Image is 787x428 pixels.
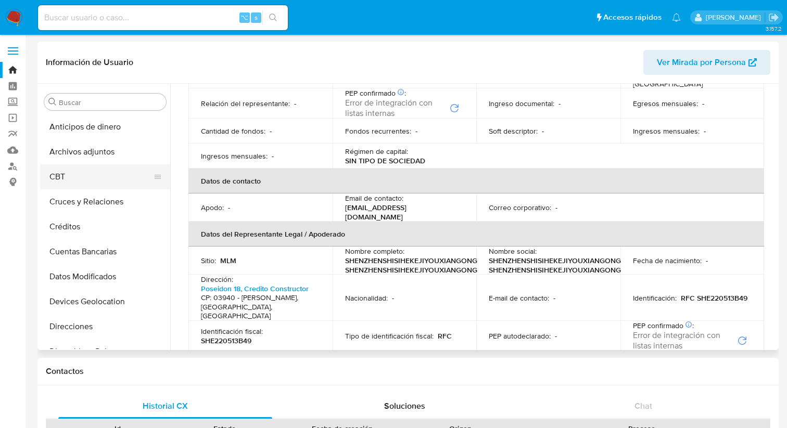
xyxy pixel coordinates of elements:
a: Poseidon 18, Credito Constructor [201,283,309,294]
h4: CP: 03940 - [PERSON_NAME], [GEOGRAPHIC_DATA], [GEOGRAPHIC_DATA] [201,293,316,321]
button: Archivos adjuntos [40,139,170,164]
p: Ingreso documental : [489,99,554,108]
p: Relación del representante : [201,99,290,108]
th: Datos del Representante Legal / Apoderado [188,222,764,247]
button: Datos Modificados [40,264,170,289]
button: Anticipos de dinero [40,114,170,139]
p: Cantidad de fondos : [201,126,265,136]
p: - [392,293,394,303]
button: Ver Mirada por Persona [643,50,770,75]
span: ⌥ [240,12,248,22]
button: Créditos [40,214,170,239]
p: Apodo : [201,203,224,212]
button: Dispositivos Point [40,339,170,364]
a: Notificaciones [672,13,681,22]
button: CBT [40,164,162,189]
p: Soft descriptor : [489,126,538,136]
h1: Información de Usuario [46,57,133,68]
p: Ingresos mensuales : [201,151,268,161]
button: Cruces y Relaciones [40,189,170,214]
p: Nombre completo : [345,247,404,256]
p: - [706,256,708,265]
th: Datos de contacto [188,168,764,193]
p: Identificación : [633,293,677,303]
p: Identificación fiscal : [201,327,263,336]
p: Nombre social : [489,247,537,256]
p: Sitio : [201,256,216,265]
button: Direcciones [40,314,170,339]
p: - [228,203,230,212]
p: [EMAIL_ADDRESS][DOMAIN_NAME] [345,203,460,222]
p: - [294,99,296,108]
p: Nacionalidad : [345,293,388,303]
p: - [415,126,417,136]
button: search-icon [262,10,284,25]
p: RFC [438,331,452,341]
p: RFC SHE220513B49 [681,293,747,303]
p: Régimen de capital : [345,147,408,156]
span: Error de integración con listas internas [345,98,448,119]
p: Fecha de nacimiento : [633,256,702,265]
span: Ver Mirada por Persona [657,50,746,75]
button: Devices Geolocation [40,289,170,314]
p: Correo corporativo : [489,203,551,212]
p: Egresos mensuales : [633,99,698,108]
p: PEP confirmado : [345,88,406,98]
p: - [542,126,544,136]
p: - [272,151,274,161]
p: SHENZHENSHISIHEKEJIYOUXIANGONG SHENZHENSHISIHEKEJIYOUXIANGONG [489,256,621,275]
span: Historial CX [143,400,188,412]
input: Buscar usuario o caso... [38,11,288,24]
span: Error de integración con listas internas [633,330,735,351]
p: - [555,203,557,212]
p: PEP confirmado : [633,321,694,330]
span: Chat [634,400,652,412]
p: - [702,99,704,108]
p: - [553,293,555,303]
h1: Contactos [46,366,770,377]
button: Reintentar [449,103,460,113]
button: Cuentas Bancarias [40,239,170,264]
p: SHENZHENSHISIHEKEJIYOUXIANGONG SHENZHENSHISIHEKEJIYOUXIANGONG [345,256,477,275]
button: Buscar [48,98,57,106]
p: SIN TIPO DE SOCIEDAD [345,156,425,165]
p: SHE220513B49 [201,336,251,345]
p: - [270,126,272,136]
p: PEP autodeclarado : [489,331,551,341]
p: - [704,126,706,136]
p: Ingresos mensuales : [633,126,700,136]
p: Email de contacto : [345,193,403,203]
button: Reintentar [737,335,747,346]
span: s [255,12,258,22]
p: Fondos recurrentes : [345,126,411,136]
p: E-mail de contacto : [489,293,549,303]
span: Soluciones [384,400,425,412]
p: Tipo de identificación fiscal : [345,331,434,341]
p: Dirección : [201,275,233,284]
span: Accesos rápidos [603,12,662,23]
p: MLM [220,256,236,265]
p: - [555,331,557,341]
a: Salir [768,12,779,23]
p: - [558,99,561,108]
input: Buscar [59,98,162,107]
p: adriana.camarilloduran@mercadolibre.com.mx [706,12,765,22]
h4: CP: 03940 - [PERSON_NAME], [GEOGRAPHIC_DATA], [GEOGRAPHIC_DATA] [633,61,748,89]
